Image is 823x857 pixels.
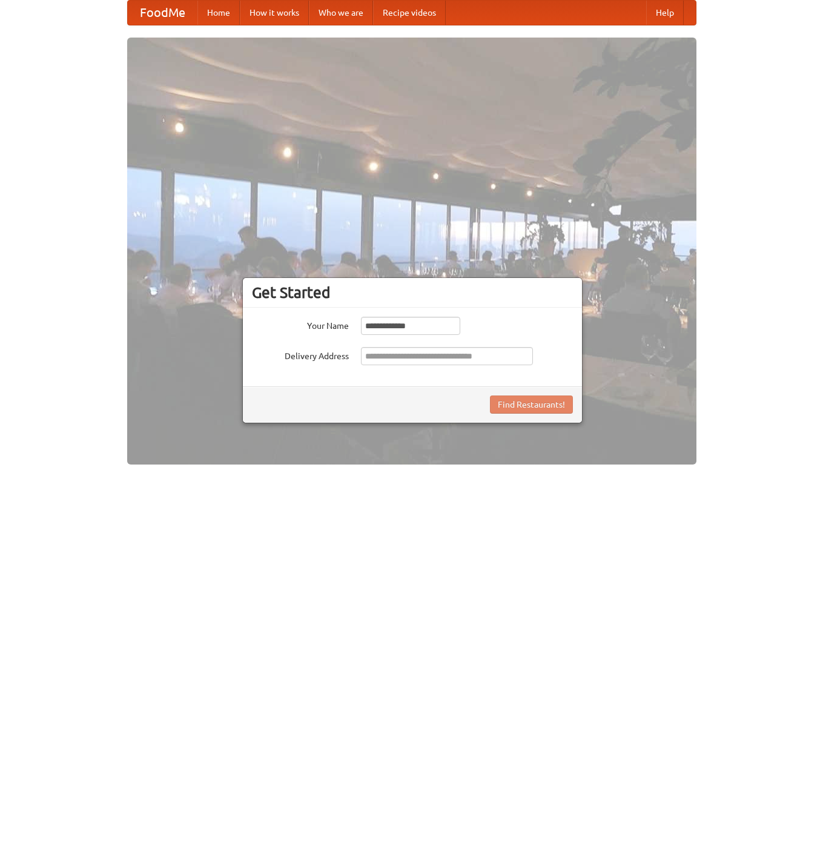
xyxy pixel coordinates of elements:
[309,1,373,25] a: Who we are
[240,1,309,25] a: How it works
[197,1,240,25] a: Home
[252,283,573,302] h3: Get Started
[646,1,684,25] a: Help
[490,395,573,414] button: Find Restaurants!
[128,1,197,25] a: FoodMe
[252,347,349,362] label: Delivery Address
[373,1,446,25] a: Recipe videos
[252,317,349,332] label: Your Name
